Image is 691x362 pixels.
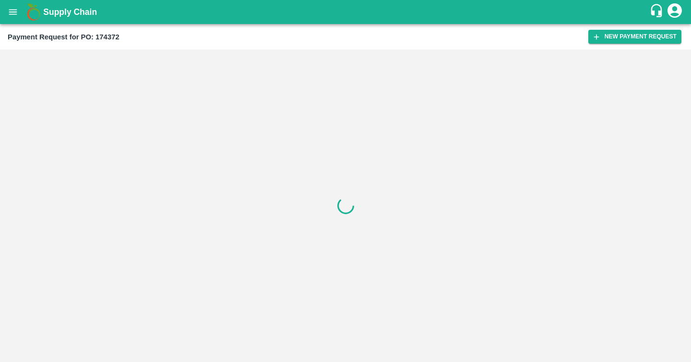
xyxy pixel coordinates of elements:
a: Supply Chain [43,5,649,19]
div: customer-support [649,3,666,21]
img: logo [24,2,43,22]
button: open drawer [2,1,24,23]
div: account of current user [666,2,683,22]
button: New Payment Request [588,30,681,44]
b: Supply Chain [43,7,97,17]
b: Payment Request for PO: 174372 [8,33,119,41]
